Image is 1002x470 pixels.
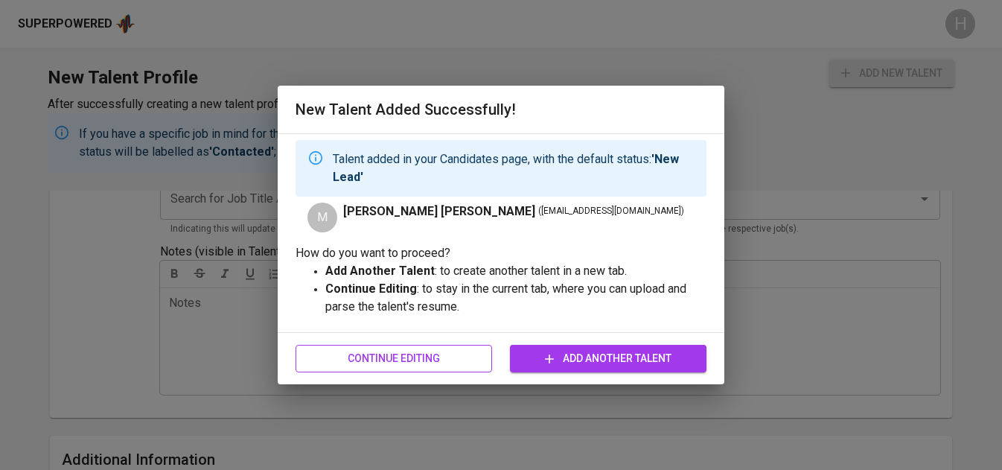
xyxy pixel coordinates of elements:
button: Continue Editing [296,345,492,372]
p: How do you want to proceed? [296,244,706,262]
button: Add Another Talent [510,345,706,372]
span: ( [EMAIL_ADDRESS][DOMAIN_NAME] ) [538,204,684,219]
div: M [307,203,337,232]
h6: New Talent Added Successfully! [296,98,706,121]
p: : to stay in the current tab, where you can upload and parse the talent's resume. [325,280,706,316]
p: : to create another talent in a new tab. [325,262,706,280]
span: Continue Editing [307,349,480,368]
span: Add Another Talent [522,349,695,368]
strong: Add Another Talent [325,264,435,278]
span: [PERSON_NAME] [PERSON_NAME] [343,203,535,220]
strong: Continue Editing [325,282,417,296]
p: Talent added in your Candidates page, with the default status: [333,150,695,186]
